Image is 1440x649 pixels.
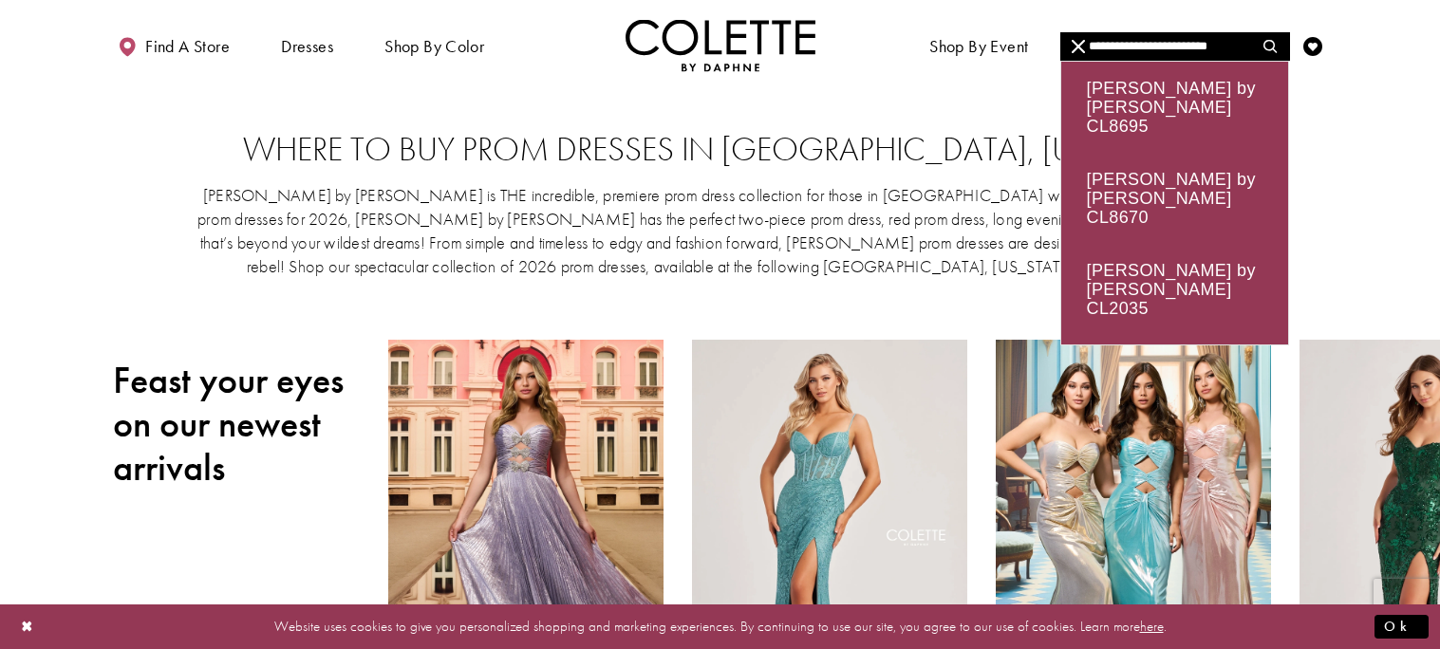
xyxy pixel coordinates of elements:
span: Find a store [145,37,230,56]
a: Check Wishlist [1299,19,1327,71]
span: Shop by color [380,19,489,71]
h2: Where to buy prom dresses in [GEOGRAPHIC_DATA], [US_STATE] [151,131,1290,169]
div: Search form [1060,32,1290,61]
a: Meet the designer [1075,19,1216,71]
span: Dresses [276,19,338,71]
a: Toggle search [1257,19,1285,71]
a: here [1140,617,1164,636]
input: Search [1060,32,1289,61]
p: Website uses cookies to give you personalized shopping and marketing experiences. By continuing t... [137,614,1303,640]
div: [PERSON_NAME] by [PERSON_NAME] CL2042 [1061,335,1288,426]
div: [PERSON_NAME] by [PERSON_NAME] CL8670 [1061,153,1288,244]
h2: Feast your eyes on our newest arrivals [113,359,360,490]
button: Close Search [1060,32,1097,61]
button: Submit Dialog [1375,615,1429,639]
div: [PERSON_NAME] by [PERSON_NAME] CL8695 [1061,62,1288,153]
img: Colette by Daphne [626,19,815,71]
span: Shop by color [384,37,484,56]
a: Find a store [113,19,234,71]
span: Dresses [281,37,333,56]
a: Visit Home Page [626,19,815,71]
p: [PERSON_NAME] by [PERSON_NAME] is THE incredible, premiere prom dress collection for those in [GE... [196,183,1244,278]
button: Submit Search [1252,32,1289,61]
span: Shop By Event [925,19,1033,71]
button: Close Dialog [11,610,44,643]
span: Shop By Event [929,37,1028,56]
div: [PERSON_NAME] by [PERSON_NAME] CL2035 [1061,244,1288,335]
